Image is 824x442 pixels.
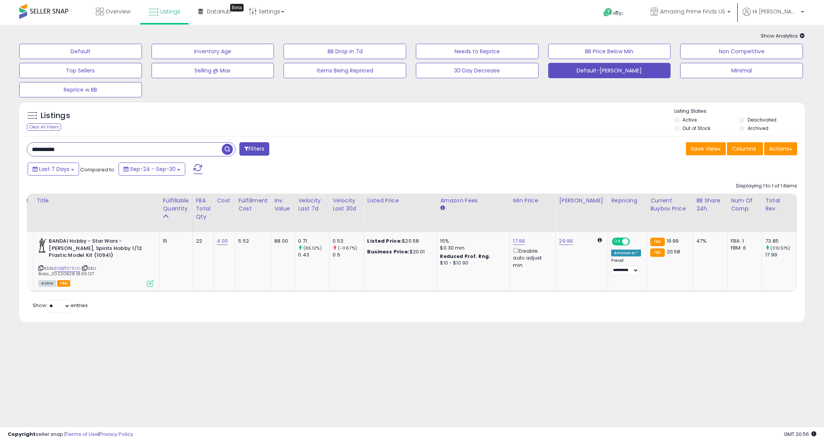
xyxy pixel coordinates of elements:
[239,142,269,156] button: Filters
[548,44,671,59] button: BB Price Below Min
[28,163,79,176] button: Last 7 Days
[119,163,185,176] button: Sep-24 - Sep-30
[674,108,805,115] p: Listing States:
[770,245,790,251] small: (310.51%)
[152,44,274,59] button: Inventory Age
[682,117,697,123] label: Active
[660,8,725,15] span: Amazing Prime Finds US
[440,197,506,205] div: Amazon Fees
[130,165,176,173] span: Sep-24 - Sep-30
[333,197,361,213] div: Velocity Last 30d
[603,8,613,17] i: Get Help
[748,117,776,123] label: Deactivated
[696,238,722,245] div: 47%
[238,238,265,245] div: 5.52
[416,44,539,59] button: Needs to Reprice
[650,238,664,246] small: FBA
[559,237,573,245] a: 29.99
[298,197,326,213] div: Velocity Last 7d
[613,10,623,16] span: Help
[38,280,56,287] span: All listings currently available for purchase on Amazon
[333,238,364,245] div: 0.53
[230,4,244,12] div: Tooltip anchor
[513,197,552,205] div: Min Price
[333,251,364,258] div: 0.6
[19,63,142,78] button: Top Sellers
[731,245,756,251] div: FBM: 6
[753,8,799,15] span: Hi [PERSON_NAME]
[667,237,679,245] span: 19.99
[196,238,208,245] div: 22
[680,63,803,78] button: Minimal
[39,165,69,173] span: Last 7 Days
[761,32,805,39] span: Show Analytics
[217,197,232,205] div: Cost
[38,238,47,253] img: 41ole9bDCwL._SL40_.jpg
[440,238,504,245] div: 15%
[274,238,289,245] div: 88.00
[440,253,490,260] b: Reduced Prof. Rng.
[686,142,726,155] button: Save View
[667,248,681,255] span: 20.58
[19,82,142,97] button: Reprice w BB
[207,8,231,15] span: DataHub
[49,238,142,261] b: BANDAI Hobby - Star Wars - [PERSON_NAME], Spirits Hobby 1/12 Plastic Model Kit (10941)
[38,238,153,286] div: ASIN:
[650,248,664,257] small: FBA
[36,197,156,205] div: Title
[298,238,329,245] div: 0.71
[440,245,504,251] div: $0.30 min
[367,248,409,255] b: Business Price:
[19,44,142,59] button: Default
[283,63,406,78] button: Items Being Repriced
[513,237,525,245] a: 17.99
[152,63,274,78] button: Selling @ Max
[764,142,797,155] button: Actions
[682,125,710,131] label: Out of Stock
[298,251,329,258] div: 0.43
[513,246,550,269] div: Disable auto adjust min
[732,145,756,153] span: Columns
[440,260,504,266] div: $10 - $10.90
[748,125,768,131] label: Archived
[303,245,322,251] small: (65.12%)
[57,280,70,287] span: FBA
[196,197,211,221] div: FBA Total Qty
[765,238,796,245] div: 73.85
[731,238,756,245] div: FBA: 1
[41,110,70,121] h5: Listings
[217,237,228,245] a: 4.00
[611,258,641,275] div: Preset:
[559,197,605,205] div: [PERSON_NAME]
[731,197,759,213] div: Num of Comp.
[367,238,431,245] div: $20.58
[274,197,292,213] div: Inv. value
[80,166,115,173] span: Compared to:
[611,250,641,256] div: Amazon AI *
[696,197,724,213] div: BB Share 24h.
[611,197,644,205] div: Repricing
[163,197,189,213] div: Fulfillable Quantity
[33,302,88,309] span: Show: entries
[367,248,431,255] div: $20.01
[160,8,180,15] span: Listings
[736,182,797,190] div: Displaying 1 to 1 of 1 items
[163,238,186,245] div: 15
[765,197,793,213] div: Total Rev.
[27,123,61,131] div: Clear All Filters
[283,44,406,59] button: BB Drop in 7d
[548,63,671,78] button: Default-[PERSON_NAME]
[367,197,433,205] div: Listed Price
[629,238,641,245] span: OFF
[38,265,97,277] span: | SKU: Boba_20220828.18.99.127
[367,237,402,245] b: Listed Price:
[54,265,80,272] a: B0BBT575YD
[743,8,804,25] a: Hi [PERSON_NAME]
[597,2,638,25] a: Help
[650,197,690,213] div: Current Buybox Price
[680,44,803,59] button: Non Competitive
[338,245,357,251] small: (-11.67%)
[238,197,268,213] div: Fulfillment Cost
[416,63,539,78] button: 30 Day Decrease
[105,8,130,15] span: Overview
